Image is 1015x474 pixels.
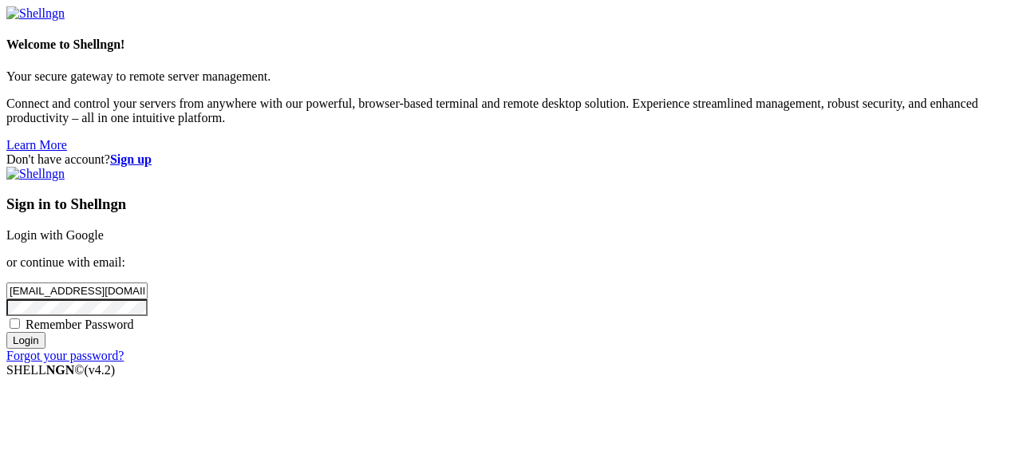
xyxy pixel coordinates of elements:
h3: Sign in to Shellngn [6,196,1009,213]
b: NGN [46,363,75,377]
a: Login with Google [6,228,104,242]
p: Connect and control your servers from anywhere with our powerful, browser-based terminal and remo... [6,97,1009,125]
input: Remember Password [10,318,20,329]
a: Forgot your password? [6,349,124,362]
img: Shellngn [6,167,65,181]
input: Email address [6,282,148,299]
a: Sign up [110,152,152,166]
p: Your secure gateway to remote server management. [6,69,1009,84]
span: SHELL © [6,363,115,377]
img: Shellngn [6,6,65,21]
h4: Welcome to Shellngn! [6,38,1009,52]
span: Remember Password [26,318,134,331]
a: Learn More [6,138,67,152]
div: Don't have account? [6,152,1009,167]
input: Login [6,332,45,349]
p: or continue with email: [6,255,1009,270]
span: 4.2.0 [85,363,116,377]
